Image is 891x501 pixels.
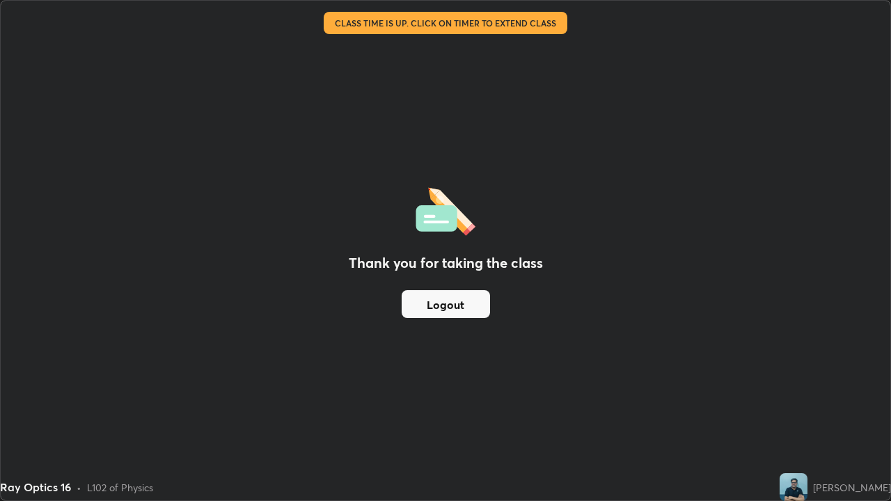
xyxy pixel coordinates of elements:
[87,480,153,495] div: L102 of Physics
[416,183,475,236] img: offlineFeedback.1438e8b3.svg
[349,253,543,273] h2: Thank you for taking the class
[77,480,81,495] div: •
[402,290,490,318] button: Logout
[780,473,807,501] img: 3cc9671c434e4cc7a3e98729d35f74b5.jpg
[813,480,891,495] div: [PERSON_NAME]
